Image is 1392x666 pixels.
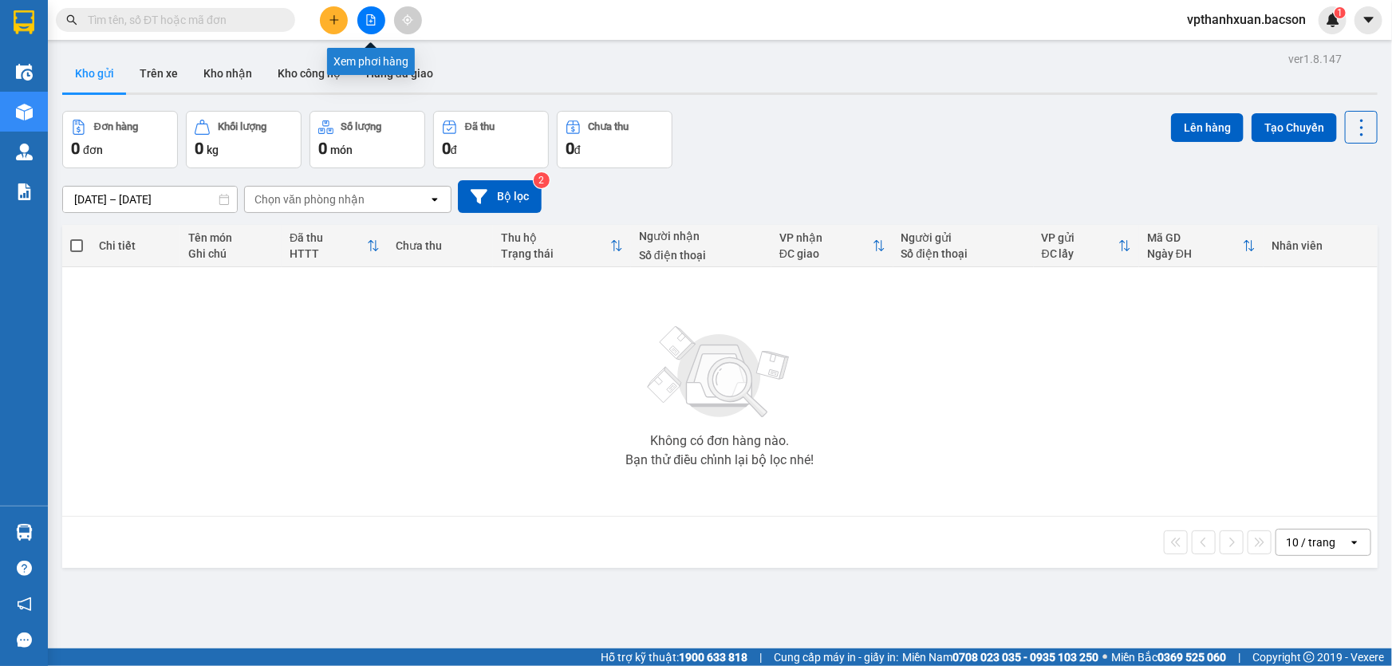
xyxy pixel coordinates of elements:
div: ver 1.8.147 [1288,50,1342,68]
sup: 1 [1335,7,1346,18]
div: Người gửi [901,231,1026,244]
div: ĐC giao [779,247,873,260]
div: Nhân viên [1272,239,1370,252]
div: Đơn hàng [94,121,138,132]
th: Toggle SortBy [771,225,893,267]
span: aim [402,14,413,26]
span: message [17,633,32,648]
span: caret-down [1362,13,1376,27]
span: đ [574,144,581,156]
input: Select a date range. [63,187,237,212]
button: Chưa thu0đ [557,111,672,168]
th: Toggle SortBy [1034,225,1139,267]
div: Thu hộ [501,231,610,244]
span: 0 [71,139,80,158]
img: warehouse-icon [16,104,33,120]
div: VP gửi [1042,231,1118,244]
img: icon-new-feature [1326,13,1340,27]
div: Số lượng [341,121,382,132]
div: ĐC lấy [1042,247,1118,260]
span: ⚪️ [1102,654,1107,660]
span: question-circle [17,561,32,576]
img: warehouse-icon [16,144,33,160]
strong: 0369 525 060 [1157,651,1226,664]
button: Kho nhận [191,54,265,93]
button: Tạo Chuyến [1252,113,1337,142]
button: Lên hàng [1171,113,1244,142]
span: | [1238,648,1240,666]
svg: open [428,193,441,206]
button: Kho công nợ [265,54,353,93]
span: file-add [365,14,377,26]
span: vpthanhxuan.bacson [1174,10,1319,30]
svg: open [1348,536,1361,549]
span: Miền Bắc [1111,648,1226,666]
div: HTTT [290,247,367,260]
div: Chưa thu [396,239,485,252]
div: Người nhận [639,230,763,242]
img: warehouse-icon [16,64,33,81]
span: search [66,14,77,26]
img: solution-icon [16,183,33,200]
div: Số điện thoại [901,247,1026,260]
span: notification [17,597,32,612]
div: Đã thu [465,121,495,132]
strong: 0708 023 035 - 0935 103 250 [952,651,1098,664]
div: Chưa thu [589,121,629,132]
div: Chi tiết [99,239,172,252]
span: đơn [83,144,103,156]
img: svg+xml;base64,PHN2ZyBjbGFzcz0ibGlzdC1wbHVnX19zdmciIHhtbG5zPSJodHRwOi8vd3d3LnczLm9yZy8yMDAwL3N2Zy... [640,317,799,428]
span: copyright [1303,652,1315,663]
div: Ngày ĐH [1147,247,1243,260]
span: món [330,144,353,156]
div: Không có đơn hàng nào. [650,435,789,447]
div: Tên món [188,231,274,244]
button: Trên xe [127,54,191,93]
th: Toggle SortBy [493,225,631,267]
span: plus [329,14,340,26]
button: Kho gửi [62,54,127,93]
button: Đơn hàng0đơn [62,111,178,168]
div: Khối lượng [218,121,266,132]
button: caret-down [1355,6,1382,34]
sup: 2 [534,172,550,188]
span: đ [451,144,457,156]
div: Ghi chú [188,247,274,260]
div: Bạn thử điều chỉnh lại bộ lọc nhé! [625,454,814,467]
button: Bộ lọc [458,180,542,213]
span: 0 [195,139,203,158]
span: Cung cấp máy in - giấy in: [774,648,898,666]
button: Hàng đã giao [353,54,446,93]
button: file-add [357,6,385,34]
button: Số lượng0món [310,111,425,168]
div: 10 / trang [1286,534,1335,550]
th: Toggle SortBy [282,225,388,267]
div: Đã thu [290,231,367,244]
div: Số điện thoại [639,249,763,262]
img: warehouse-icon [16,524,33,541]
strong: 1900 633 818 [679,651,747,664]
span: 0 [566,139,574,158]
input: Tìm tên, số ĐT hoặc mã đơn [88,11,276,29]
button: plus [320,6,348,34]
div: Trạng thái [501,247,610,260]
button: Đã thu0đ [433,111,549,168]
span: 1 [1337,7,1343,18]
div: VP nhận [779,231,873,244]
span: | [759,648,762,666]
th: Toggle SortBy [1139,225,1264,267]
button: aim [394,6,422,34]
span: Hỗ trợ kỹ thuật: [601,648,747,666]
button: Khối lượng0kg [186,111,302,168]
div: Chọn văn phòng nhận [254,191,365,207]
div: Mã GD [1147,231,1243,244]
span: 0 [318,139,327,158]
span: 0 [442,139,451,158]
span: kg [207,144,219,156]
img: logo-vxr [14,10,34,34]
span: Miền Nam [902,648,1098,666]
